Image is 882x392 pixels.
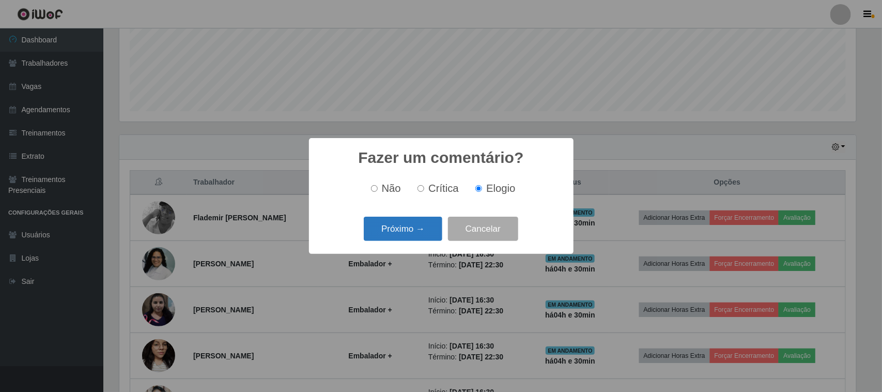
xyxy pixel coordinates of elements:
input: Elogio [475,185,482,192]
input: Crítica [417,185,424,192]
input: Não [371,185,378,192]
button: Cancelar [448,217,518,241]
button: Próximo → [364,217,442,241]
span: Elogio [486,183,515,194]
span: Crítica [428,183,459,194]
h2: Fazer um comentário? [358,148,523,167]
span: Não [382,183,401,194]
